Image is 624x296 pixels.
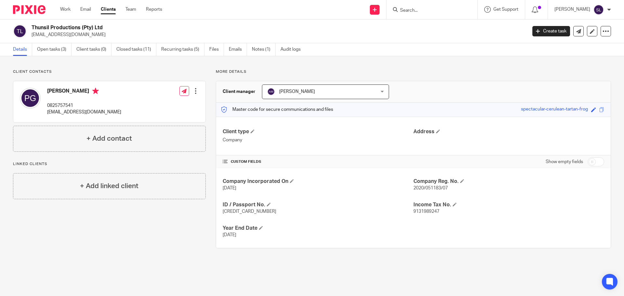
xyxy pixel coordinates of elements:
[13,24,27,38] img: svg%3E
[223,128,413,135] h4: Client type
[223,186,236,190] span: [DATE]
[229,43,247,56] a: Emails
[116,43,156,56] a: Closed tasks (11)
[80,6,91,13] a: Email
[521,106,588,113] div: spectacular-cerulean-tartan-frog
[221,106,333,113] p: Master code for secure communications and files
[413,186,448,190] span: 2020/051183/07
[47,88,121,96] h4: [PERSON_NAME]
[223,225,413,232] h4: Year End Date
[267,88,275,96] img: svg%3E
[593,5,604,15] img: svg%3E
[223,137,413,143] p: Company
[280,43,305,56] a: Audit logs
[252,43,276,56] a: Notes (1)
[223,88,255,95] h3: Client manager
[13,161,206,167] p: Linked clients
[47,109,121,115] p: [EMAIL_ADDRESS][DOMAIN_NAME]
[32,24,424,31] h2: Thunsil Productions (Pty) Ltd
[92,88,99,94] i: Primary
[399,8,458,14] input: Search
[413,209,439,214] span: 9131989247
[493,7,518,12] span: Get Support
[37,43,71,56] a: Open tasks (3)
[223,178,413,185] h4: Company Incorporated On
[101,6,116,13] a: Clients
[413,128,604,135] h4: Address
[60,6,71,13] a: Work
[532,26,570,36] a: Create task
[223,159,413,164] h4: CUSTOM FIELDS
[13,69,206,74] p: Client contacts
[209,43,224,56] a: Files
[413,178,604,185] h4: Company Reg. No.
[13,43,32,56] a: Details
[76,43,111,56] a: Client tasks (0)
[223,233,236,237] span: [DATE]
[554,6,590,13] p: [PERSON_NAME]
[86,134,132,144] h4: + Add contact
[546,159,583,165] label: Show empty fields
[223,201,413,208] h4: ID / Passport No.
[216,69,611,74] p: More details
[279,89,315,94] span: [PERSON_NAME]
[146,6,162,13] a: Reports
[13,5,45,14] img: Pixie
[125,6,136,13] a: Team
[80,181,138,191] h4: + Add linked client
[413,201,604,208] h4: Income Tax No.
[32,32,523,38] p: [EMAIL_ADDRESS][DOMAIN_NAME]
[20,88,41,109] img: svg%3E
[47,102,121,109] p: 0825757541
[161,43,204,56] a: Recurring tasks (5)
[223,209,276,214] span: [CREDIT_CARD_NUMBER]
